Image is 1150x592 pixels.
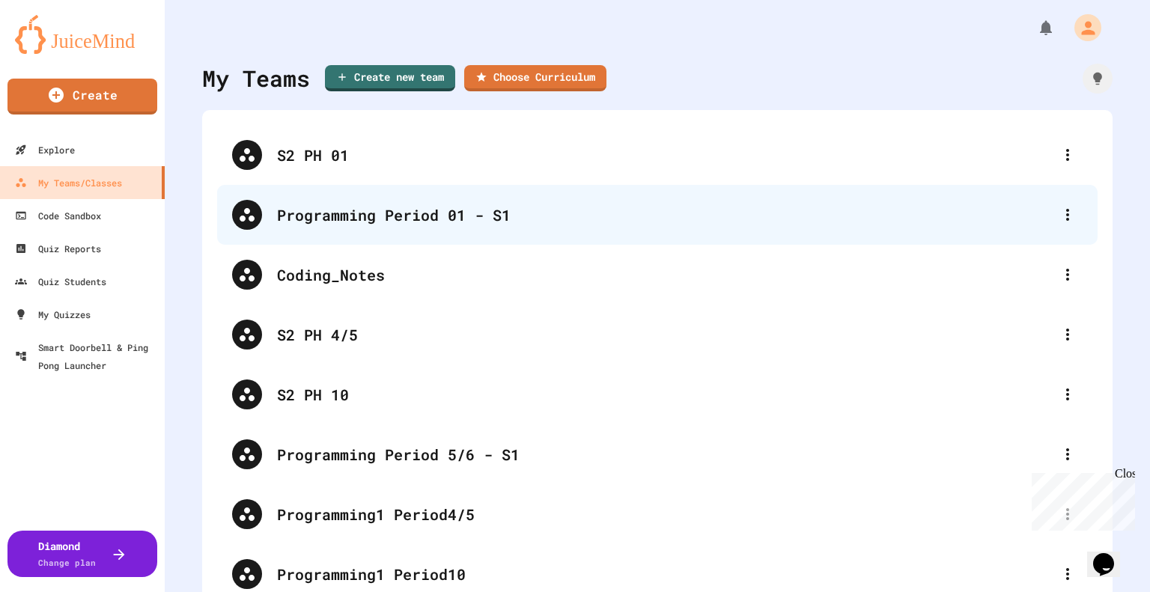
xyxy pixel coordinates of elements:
div: Coding_Notes [217,245,1098,305]
div: Programming Period 01 - S1 [217,185,1098,245]
div: Smart Doorbell & Ping Pong Launcher [15,338,159,374]
div: My Teams/Classes [15,174,122,192]
div: Explore [15,141,75,159]
div: S2 PH 10 [217,364,1098,424]
div: S2 PH 10 [277,383,1053,406]
span: Change plan [38,557,96,568]
div: Programming1 Period4/5 [277,503,1053,525]
div: S2 PH 01 [217,125,1098,185]
div: Programming Period 01 - S1 [277,204,1053,226]
div: S2 PH 01 [277,144,1053,166]
div: Diamond [38,538,96,570]
img: logo-orange.svg [15,15,150,54]
div: Code Sandbox [15,207,101,225]
div: Quiz Reports [15,239,101,257]
div: My Quizzes [15,305,91,323]
a: Create [7,79,157,115]
div: Programming Period 5/6 - S1 [217,424,1098,484]
div: Programming1 Period10 [277,563,1053,585]
div: Coding_Notes [277,263,1053,286]
button: DiamondChange plan [7,531,157,577]
div: My Teams [202,61,310,95]
div: Programming Period 5/6 - S1 [277,443,1053,466]
iframe: chat widget [1026,467,1135,531]
div: Programming1 Period4/5 [217,484,1098,544]
div: S2 PH 4/5 [277,323,1053,346]
div: Quiz Students [15,272,106,290]
div: S2 PH 4/5 [217,305,1098,364]
div: How it works [1083,64,1113,94]
a: Choose Curriculum [464,65,606,91]
iframe: chat widget [1087,532,1135,577]
a: Create new team [325,65,455,91]
div: Chat with us now!Close [6,6,103,95]
div: My Notifications [1009,15,1059,40]
div: My Account [1059,10,1105,45]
